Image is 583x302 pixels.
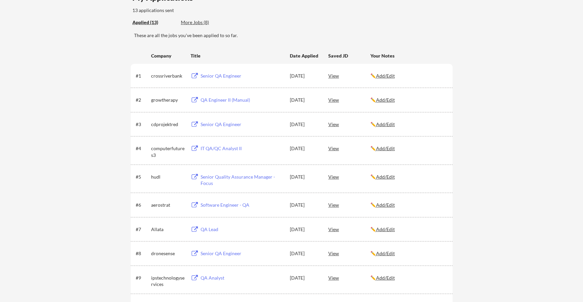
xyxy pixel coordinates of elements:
div: #8 [136,250,149,257]
div: #7 [136,226,149,233]
div: growtherapy [151,97,185,103]
div: #4 [136,145,149,152]
div: Senior QA Engineer [201,121,283,128]
div: hudl [151,174,185,180]
div: QA Engineer II (Manual) [201,97,283,103]
div: [DATE] [290,121,319,128]
div: QA Analyst [201,275,283,281]
div: computerfutures3 [151,145,185,158]
div: [DATE] [290,145,319,152]
div: #1 [136,73,149,79]
div: View [328,171,370,183]
u: Add/Edit [376,275,395,281]
div: Title [191,53,283,59]
div: #6 [136,202,149,208]
div: Applied (13) [132,19,176,26]
div: View [328,142,370,154]
div: Saved JD [328,49,370,62]
div: [DATE] [290,97,319,103]
div: 13 applications sent [132,7,262,14]
div: [DATE] [290,250,319,257]
div: [DATE] [290,226,319,233]
div: View [328,70,370,82]
div: #9 [136,275,149,281]
u: Add/Edit [376,145,395,151]
div: #5 [136,174,149,180]
div: Senior Quality Assurance Manager - Focus [201,174,283,187]
div: These are job applications we think you'd be a good fit for, but couldn't apply you to automatica... [181,19,230,26]
div: Date Applied [290,53,319,59]
div: View [328,223,370,235]
div: View [328,199,370,211]
div: ✏️ [370,174,447,180]
div: IT QA/QC Analyst II [201,145,283,152]
div: View [328,94,370,106]
div: More Jobs (8) [181,19,230,26]
u: Add/Edit [376,97,395,103]
div: ✏️ [370,275,447,281]
div: View [328,272,370,284]
u: Add/Edit [376,250,395,256]
div: Allata [151,226,185,233]
div: ipstechnologyservices [151,275,185,288]
div: QA Lead [201,226,283,233]
div: ✏️ [370,121,447,128]
div: ✏️ [370,97,447,103]
div: cdprojektred [151,121,185,128]
div: crossriverbank [151,73,185,79]
div: View [328,247,370,259]
div: [DATE] [290,73,319,79]
div: These are all the jobs you've been applied to so far. [134,32,453,39]
div: dronesense [151,250,185,257]
div: Your Notes [370,53,447,59]
div: ✏️ [370,73,447,79]
div: ✏️ [370,250,447,257]
div: These are all the jobs you've been applied to so far. [132,19,176,26]
div: ✏️ [370,202,447,208]
div: [DATE] [290,174,319,180]
div: Senior QA Engineer [201,250,283,257]
u: Add/Edit [376,226,395,232]
div: [DATE] [290,275,319,281]
u: Add/Edit [376,202,395,208]
u: Add/Edit [376,174,395,180]
div: #2 [136,97,149,103]
div: aerostrat [151,202,185,208]
div: Company [151,53,185,59]
div: Software Engineer - QA [201,202,283,208]
div: ✏️ [370,145,447,152]
div: View [328,118,370,130]
div: #3 [136,121,149,128]
div: Senior QA Engineer [201,73,283,79]
u: Add/Edit [376,73,395,79]
u: Add/Edit [376,121,395,127]
div: ✏️ [370,226,447,233]
div: [DATE] [290,202,319,208]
